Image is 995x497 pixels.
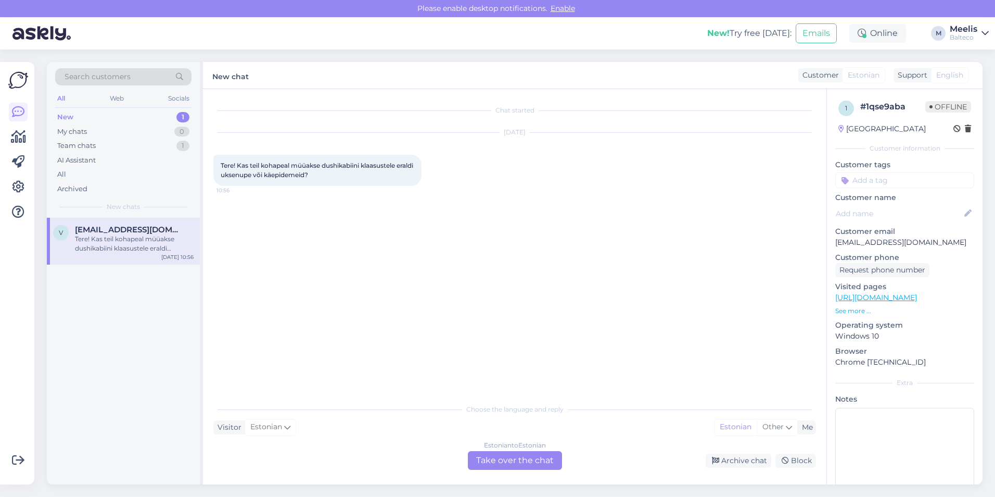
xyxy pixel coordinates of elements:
div: Balteco [950,33,977,42]
span: 10:56 [216,187,256,194]
div: Archive chat [706,454,771,468]
div: Block [775,454,816,468]
p: Customer tags [835,159,974,170]
div: Choose the language and reply [213,405,816,414]
span: Enable [547,4,578,13]
div: AI Assistant [57,155,96,166]
p: Customer name [835,192,974,203]
p: Notes [835,394,974,405]
label: New chat [212,68,249,82]
div: Customer [798,70,839,81]
div: Meelis [950,25,977,33]
div: [DATE] 10:56 [161,253,194,261]
input: Add a tag [835,172,974,188]
span: Tere! Kas teil kohapeal müüakse dushikabiini klaasustele eraldi uksenupe või käepidemeid? [221,161,415,179]
div: # 1qse9aba [860,101,925,113]
div: 1 [176,141,189,151]
div: Request phone number [835,263,929,277]
div: Archived [57,184,87,194]
div: Take over the chat [468,451,562,470]
div: Visitor [213,422,241,433]
span: Estonian [250,421,282,433]
img: Askly Logo [8,70,28,90]
p: Customer email [835,226,974,237]
span: Offline [925,101,971,113]
div: Online [849,24,906,43]
input: Add name [836,208,962,219]
div: Team chats [57,141,96,151]
p: Operating system [835,320,974,331]
p: Visited pages [835,281,974,292]
div: Extra [835,378,974,388]
div: All [57,169,66,180]
div: Estonian [715,419,757,435]
a: [URL][DOMAIN_NAME] [835,293,917,302]
div: Socials [166,92,192,105]
div: 1 [176,112,189,122]
span: v [59,229,63,237]
div: All [55,92,67,105]
a: MeelisBalteco [950,25,989,42]
div: Estonian to Estonian [484,441,546,450]
p: Customer phone [835,252,974,263]
div: My chats [57,127,87,137]
div: [GEOGRAPHIC_DATA] [838,123,926,134]
div: Tere! Kas teil kohapeal müüakse dushikabiini klaasustele eraldi uksenupe või käepidemeid? [75,234,194,253]
span: Search customers [65,71,131,82]
span: New chats [107,202,140,212]
div: Customer information [835,144,974,153]
div: M [931,26,946,41]
span: vlad13678@gmail.com [75,225,183,234]
button: Emails [796,23,837,43]
b: New! [707,28,730,38]
span: Other [762,422,784,431]
div: Try free [DATE]: [707,27,792,40]
div: 0 [174,127,189,137]
div: [DATE] [213,128,816,137]
div: Support [894,70,927,81]
p: [EMAIL_ADDRESS][DOMAIN_NAME] [835,237,974,248]
span: Estonian [848,70,879,81]
div: Chat started [213,106,816,115]
span: English [936,70,963,81]
div: New [57,112,73,122]
div: Web [108,92,126,105]
span: 1 [845,104,847,112]
p: See more ... [835,306,974,316]
p: Chrome [TECHNICAL_ID] [835,357,974,368]
p: Browser [835,346,974,357]
div: Me [798,422,813,433]
p: Windows 10 [835,331,974,342]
